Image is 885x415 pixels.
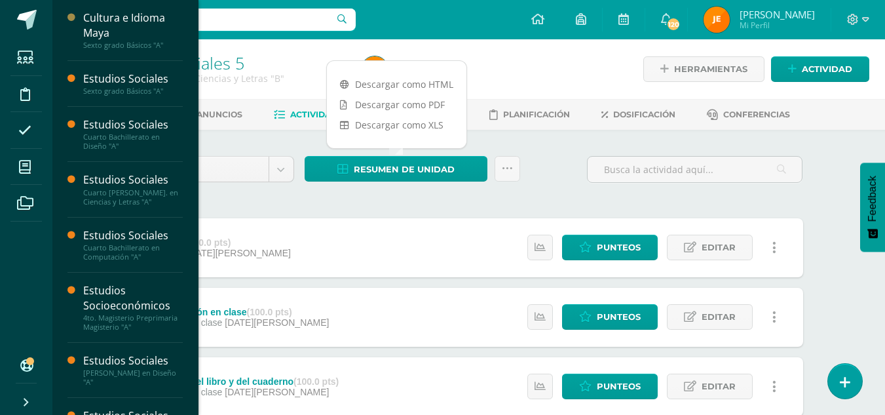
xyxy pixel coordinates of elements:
[83,353,183,387] a: Estudios Sociales[PERSON_NAME] en Diseño "A"
[362,56,388,83] img: 962c767266edd2fdb3c7b27e8a0b0a7e.png
[150,376,339,387] div: Trabajos del libro y del cuaderno
[740,8,815,21] span: [PERSON_NAME]
[597,305,641,329] span: Punteos
[274,104,348,125] a: Actividades
[225,387,329,397] span: [DATE][PERSON_NAME]
[293,376,339,387] strong: (100.0 pts)
[61,9,356,31] input: Busca un usuario...
[83,368,183,387] div: [PERSON_NAME] en Diseño "A"
[197,109,242,119] span: Anuncios
[83,117,183,151] a: Estudios SocialesCuarto Bachillerato en Diseño "A"
[83,87,183,96] div: Sexto grado Básicos "A"
[83,283,183,332] a: Estudios Socioeconómicos4to. Magisterio Preprimaria Magisterio "A"
[327,74,466,94] a: Descargar como HTML
[702,305,736,329] span: Editar
[83,243,183,262] div: Cuarto Bachillerato en Computación "A"
[83,283,183,313] div: Estudios Socioeconómicos
[327,94,466,115] a: Descargar como PDF
[150,237,290,248] div: Examen
[702,374,736,399] span: Editar
[225,317,329,328] span: [DATE][PERSON_NAME]
[867,176,878,222] span: Feedback
[83,132,183,151] div: Cuarto Bachillerato en Diseño "A"
[150,307,329,317] div: Participación en clase
[83,41,183,50] div: Sexto grado Básicos "A"
[860,163,885,252] button: Feedback - Mostrar encuesta
[83,188,183,207] div: Cuarto [PERSON_NAME]. en Ciencias y Letras "A"
[704,7,730,33] img: 962c767266edd2fdb3c7b27e8a0b0a7e.png
[136,157,293,182] a: Unidad 3
[723,109,790,119] span: Conferencias
[290,109,348,119] span: Actividades
[83,313,183,332] div: 4to. Magisterio Preprimaria Magisterio "A"
[83,10,183,50] a: Cultura e Idioma MayaSexto grado Básicos "A"
[597,235,641,260] span: Punteos
[246,307,292,317] strong: (100.0 pts)
[771,56,869,82] a: Actividad
[102,72,346,85] div: Quinto Bach. en Ciencias y Letras 'B'
[179,104,242,125] a: Anuncios
[643,56,764,82] a: Herramientas
[613,109,675,119] span: Dosificación
[83,172,183,188] div: Estudios Sociales
[666,17,681,31] span: 120
[702,235,736,260] span: Editar
[185,237,231,248] strong: (100.0 pts)
[562,304,658,330] a: Punteos
[674,57,747,81] span: Herramientas
[802,57,852,81] span: Actividad
[83,172,183,206] a: Estudios SocialesCuarto [PERSON_NAME]. en Ciencias y Letras "A"
[83,228,183,243] div: Estudios Sociales
[562,374,658,399] a: Punteos
[83,71,183,87] div: Estudios Sociales
[83,117,183,132] div: Estudios Sociales
[327,115,466,135] a: Descargar como XLS
[187,248,291,258] span: [DATE][PERSON_NAME]
[601,104,675,125] a: Dosificación
[83,10,183,41] div: Cultura e Idioma Maya
[102,54,346,72] h1: Estudios Sociales 5
[707,104,790,125] a: Conferencias
[503,109,570,119] span: Planificación
[354,157,455,182] span: Resumen de unidad
[83,71,183,96] a: Estudios SocialesSexto grado Básicos "A"
[562,235,658,260] a: Punteos
[740,20,815,31] span: Mi Perfil
[83,228,183,262] a: Estudios SocialesCuarto Bachillerato en Computación "A"
[489,104,570,125] a: Planificación
[588,157,802,182] input: Busca la actividad aquí...
[305,156,487,182] a: Resumen de unidad
[83,353,183,368] div: Estudios Sociales
[597,374,641,399] span: Punteos
[145,157,259,182] span: Unidad 3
